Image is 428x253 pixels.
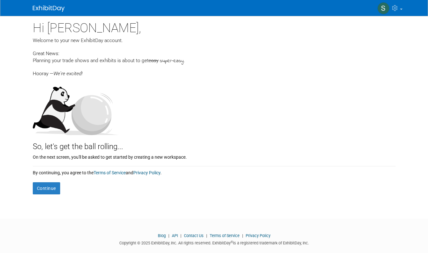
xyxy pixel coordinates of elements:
span: | [179,233,183,238]
div: Planning your trade shows and exhibits is about to get . [33,57,396,65]
a: Privacy Policy [133,170,160,175]
span: easy [149,58,158,63]
span: super-easy [160,57,184,65]
a: Terms of Service [94,170,126,175]
div: Welcome to your new ExhibitDay account. [33,37,396,44]
span: | [241,233,245,238]
img: Let's get the ball rolling [33,80,119,135]
span: | [167,233,171,238]
img: ExhibitDay [33,5,65,12]
img: Susan Olsen [377,2,389,14]
a: Terms of Service [210,233,240,238]
a: API [172,233,178,238]
a: Blog [158,233,166,238]
a: Privacy Policy [246,233,270,238]
div: Great News: [33,50,396,57]
button: Continue [33,182,60,194]
div: Hi [PERSON_NAME], [33,16,396,37]
div: By continuing, you agree to the and . [33,166,396,176]
div: Hooray — [33,65,396,77]
a: Contact Us [184,233,204,238]
sup: ® [231,240,233,244]
span: We're excited! [53,71,82,76]
div: So, let's get the ball rolling... [33,135,396,152]
span: | [205,233,209,238]
div: On the next screen, you'll be asked to get started by creating a new workspace. [33,152,396,160]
